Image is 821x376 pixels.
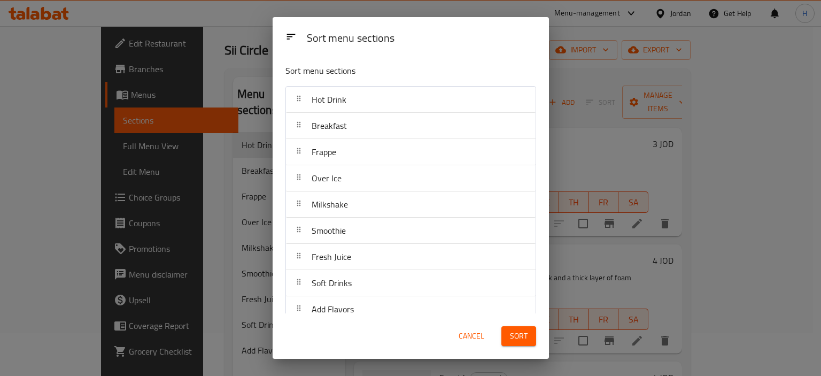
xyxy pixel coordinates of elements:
div: Over Ice [286,165,536,191]
div: Add Flavors [286,296,536,323]
span: Smoothie [312,222,346,239]
div: Fresh Juice [286,244,536,270]
span: Hot Drink [312,91,346,108]
span: Milkshake [312,196,348,212]
button: Cancel [454,326,489,346]
span: Cancel [459,329,484,343]
p: Sort menu sections [285,64,484,78]
button: Sort [501,326,536,346]
div: Smoothie [286,218,536,244]
div: Milkshake [286,191,536,218]
div: Frappe [286,139,536,165]
span: Frappe [312,144,336,160]
span: Fresh Juice [312,249,351,265]
div: Soft Drinks [286,270,536,296]
span: Soft Drinks [312,275,352,291]
span: Add Flavors [312,301,354,317]
span: Sort [510,329,528,343]
span: Over Ice [312,170,342,186]
div: Breakfast [286,113,536,139]
div: Hot Drink [286,87,536,113]
span: Breakfast [312,118,347,134]
div: Sort menu sections [303,27,540,51]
